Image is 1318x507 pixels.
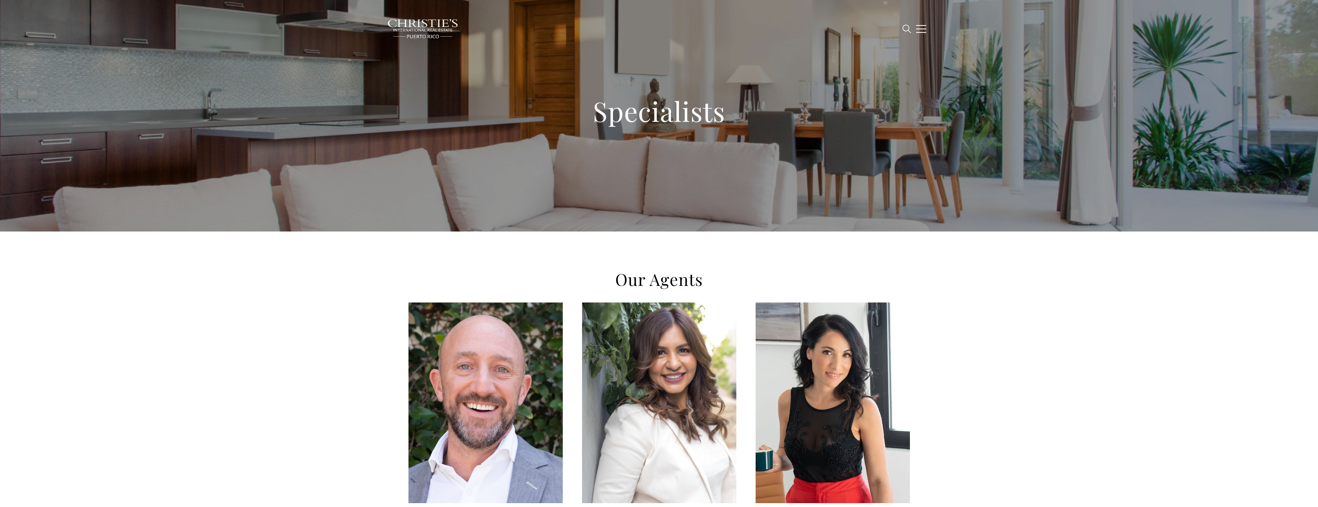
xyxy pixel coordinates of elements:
[408,269,910,290] h2: Our Agents
[505,94,813,128] h1: Specialists
[387,19,459,39] img: Christie's International Real Estate black text logo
